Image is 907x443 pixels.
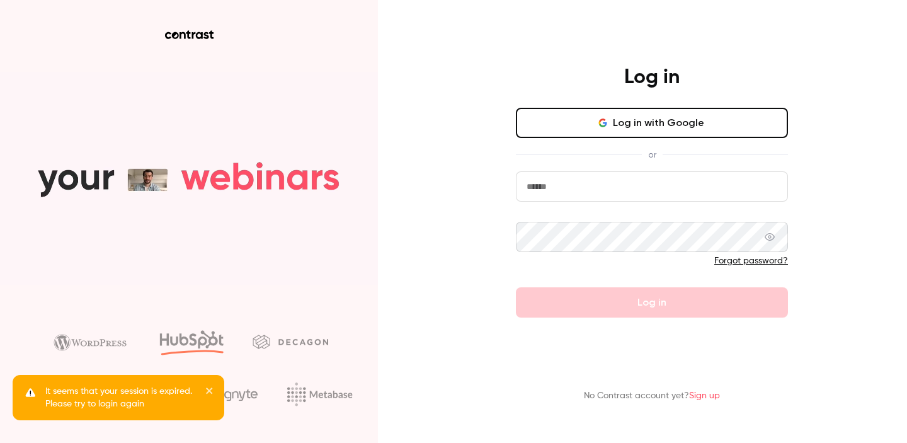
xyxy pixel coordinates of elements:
a: Forgot password? [714,256,788,265]
span: or [642,148,663,161]
a: Sign up [689,391,720,400]
p: It seems that your session is expired. Please try to login again [45,385,197,410]
p: No Contrast account yet? [584,389,720,403]
img: decagon [253,335,328,348]
h4: Log in [624,65,680,90]
button: Log in with Google [516,108,788,138]
button: close [205,385,214,400]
